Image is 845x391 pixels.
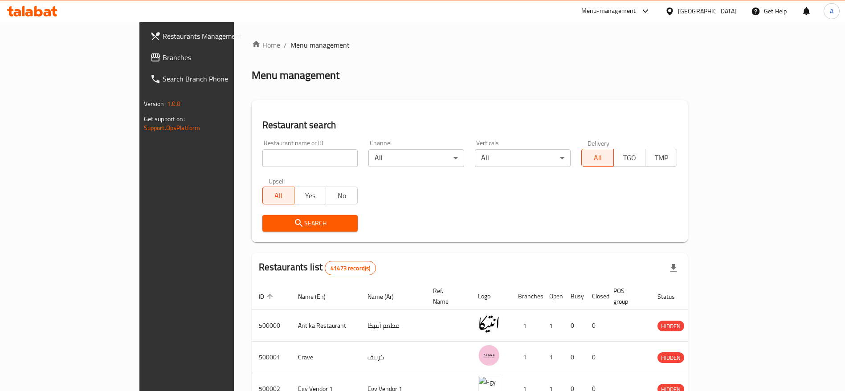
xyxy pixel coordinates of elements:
div: All [368,149,464,167]
img: Antika Restaurant [478,313,500,335]
nav: breadcrumb [252,40,688,50]
span: Branches [163,52,274,63]
th: Logo [471,283,511,310]
button: TMP [645,149,677,167]
th: Closed [585,283,606,310]
td: 0 [563,310,585,342]
input: Search for restaurant name or ID.. [262,149,358,167]
span: TMP [649,151,674,164]
span: Ref. Name [433,285,460,307]
span: 41473 record(s) [325,264,376,273]
a: Branches [143,47,281,68]
span: ID [259,291,276,302]
div: Export file [663,257,684,279]
h2: Restaurant search [262,118,678,132]
span: TGO [617,151,642,164]
div: [GEOGRAPHIC_DATA] [678,6,737,16]
a: Restaurants Management [143,25,281,47]
span: 1.0.0 [167,98,181,110]
span: Restaurants Management [163,31,274,41]
h2: Restaurants list [259,261,376,275]
span: HIDDEN [657,353,684,363]
button: All [262,187,294,204]
img: Crave [478,344,500,367]
td: 0 [563,342,585,373]
a: Search Branch Phone [143,68,281,90]
a: Support.OpsPlatform [144,122,200,134]
div: Total records count [325,261,376,275]
td: 1 [511,310,542,342]
td: 1 [511,342,542,373]
span: No [330,189,354,202]
span: All [585,151,610,164]
span: HIDDEN [657,321,684,331]
span: Yes [298,189,322,202]
td: 0 [585,342,606,373]
td: 1 [542,342,563,373]
td: Antika Restaurant [291,310,360,342]
span: Status [657,291,686,302]
span: Search [269,218,351,229]
td: مطعم أنتيكا [360,310,426,342]
button: All [581,149,613,167]
span: A [830,6,833,16]
span: Version: [144,98,166,110]
button: Search [262,215,358,232]
div: Menu-management [581,6,636,16]
button: Yes [294,187,326,204]
h2: Menu management [252,68,339,82]
span: POS group [613,285,640,307]
label: Upsell [269,178,285,184]
th: Busy [563,283,585,310]
td: Crave [291,342,360,373]
th: Branches [511,283,542,310]
span: Name (Ar) [367,291,405,302]
td: كرييف [360,342,426,373]
span: Name (En) [298,291,337,302]
button: TGO [613,149,645,167]
button: No [326,187,358,204]
span: Menu management [290,40,350,50]
td: 0 [585,310,606,342]
div: HIDDEN [657,352,684,363]
span: Search Branch Phone [163,73,274,84]
td: 1 [542,310,563,342]
div: All [475,149,571,167]
span: All [266,189,291,202]
span: Get support on: [144,113,185,125]
label: Delivery [588,140,610,146]
li: / [284,40,287,50]
th: Open [542,283,563,310]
